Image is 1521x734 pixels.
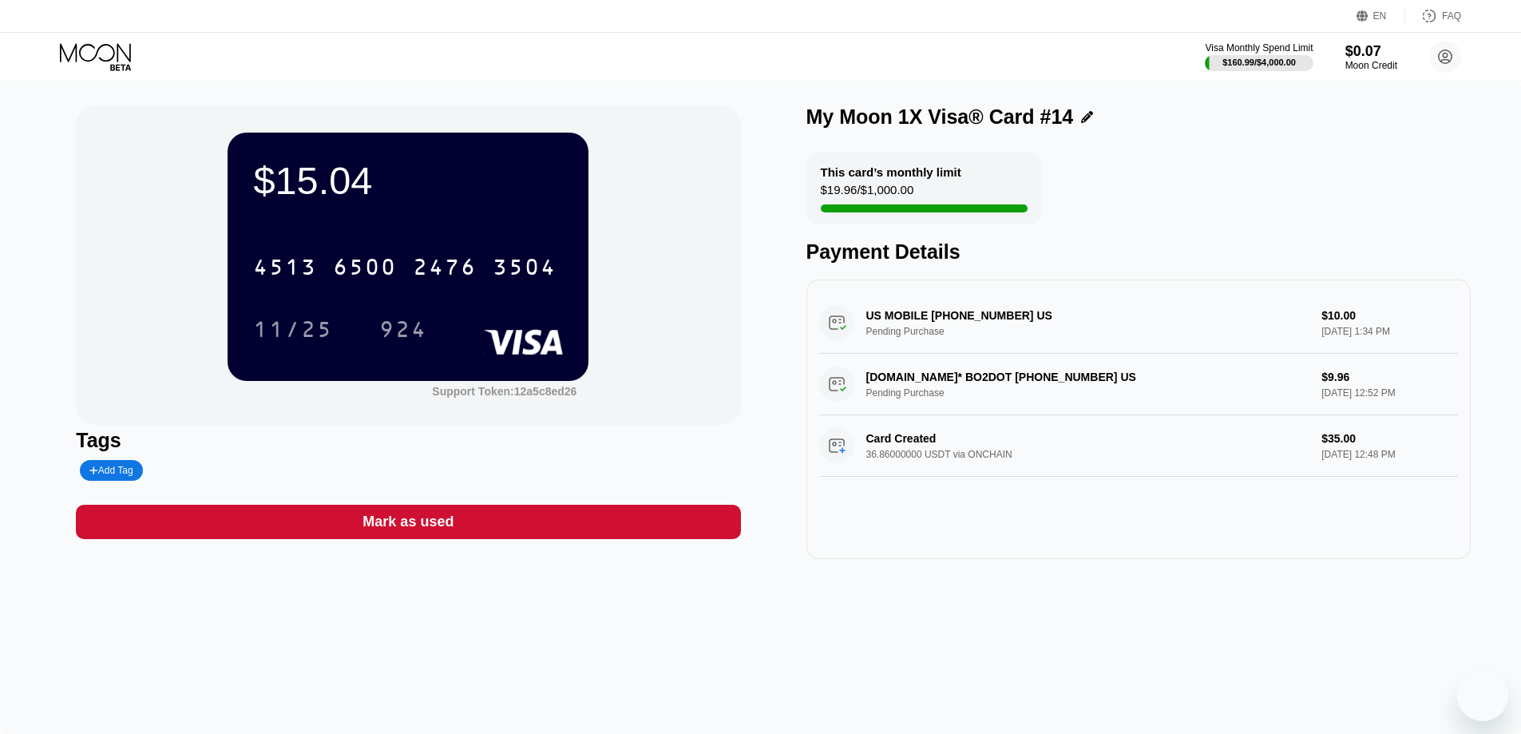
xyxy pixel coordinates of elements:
[413,256,477,282] div: 2476
[379,319,427,344] div: 924
[253,256,317,282] div: 4513
[1205,42,1313,54] div: Visa Monthly Spend Limit
[362,513,454,531] div: Mark as used
[806,240,1471,264] div: Payment Details
[367,309,439,349] div: 924
[432,385,576,398] div: Support Token:12a5c8ed26
[253,319,333,344] div: 11/25
[76,505,740,539] div: Mark as used
[253,158,563,203] div: $15.04
[493,256,557,282] div: 3504
[333,256,397,282] div: 6500
[1345,43,1397,71] div: $0.07Moon Credit
[432,385,576,398] div: Support Token: 12a5c8ed26
[1345,60,1397,71] div: Moon Credit
[1357,8,1405,24] div: EN
[1405,8,1461,24] div: FAQ
[89,465,133,476] div: Add Tag
[76,429,740,452] div: Tags
[80,460,142,481] div: Add Tag
[1205,42,1313,71] div: Visa Monthly Spend Limit$160.99/$4,000.00
[1345,43,1397,60] div: $0.07
[821,165,961,179] div: This card’s monthly limit
[244,247,566,287] div: 4513650024763504
[1222,58,1296,67] div: $160.99 / $4,000.00
[806,105,1074,129] div: My Moon 1X Visa® Card #14
[1457,670,1508,721] iframe: Кнопка запуска окна обмена сообщениями
[821,183,914,204] div: $19.96 / $1,000.00
[241,309,345,349] div: 11/25
[1442,10,1461,22] div: FAQ
[1373,10,1387,22] div: EN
